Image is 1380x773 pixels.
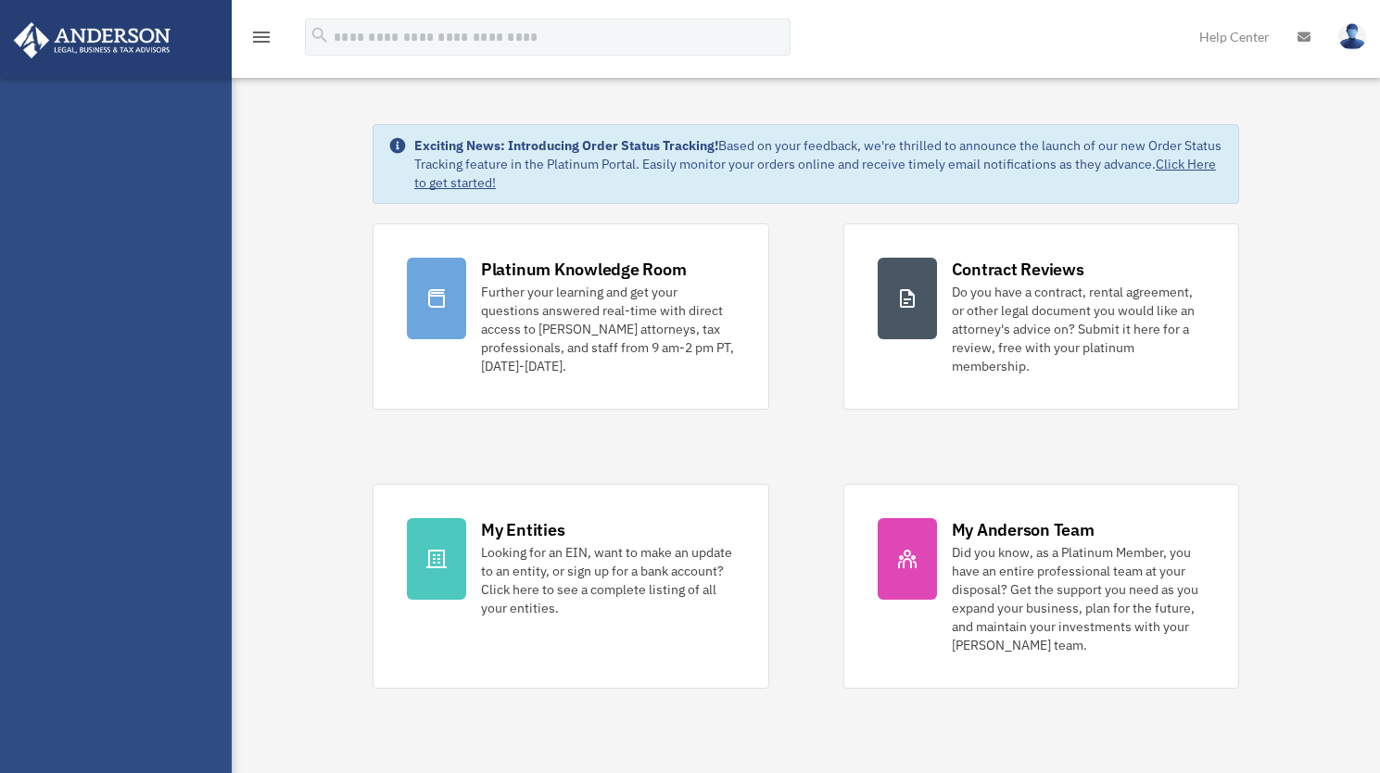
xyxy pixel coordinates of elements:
div: Looking for an EIN, want to make an update to an entity, or sign up for a bank account? Click her... [481,543,735,617]
i: search [310,25,330,45]
a: Click Here to get started! [414,156,1216,191]
img: User Pic [1338,23,1366,50]
a: Contract Reviews Do you have a contract, rental agreement, or other legal document you would like... [843,223,1240,410]
div: My Anderson Team [952,518,1095,541]
a: Platinum Knowledge Room Further your learning and get your questions answered real-time with dire... [373,223,769,410]
div: Further your learning and get your questions answered real-time with direct access to [PERSON_NAM... [481,283,735,375]
a: menu [250,32,272,48]
a: My Entities Looking for an EIN, want to make an update to an entity, or sign up for a bank accoun... [373,484,769,689]
div: Platinum Knowledge Room [481,258,687,281]
img: Anderson Advisors Platinum Portal [8,22,176,58]
div: Based on your feedback, we're thrilled to announce the launch of our new Order Status Tracking fe... [414,136,1223,192]
div: My Entities [481,518,564,541]
strong: Exciting News: Introducing Order Status Tracking! [414,137,718,154]
div: Contract Reviews [952,258,1084,281]
div: Did you know, as a Platinum Member, you have an entire professional team at your disposal? Get th... [952,543,1206,654]
div: Do you have a contract, rental agreement, or other legal document you would like an attorney's ad... [952,283,1206,375]
i: menu [250,26,272,48]
a: My Anderson Team Did you know, as a Platinum Member, you have an entire professional team at your... [843,484,1240,689]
